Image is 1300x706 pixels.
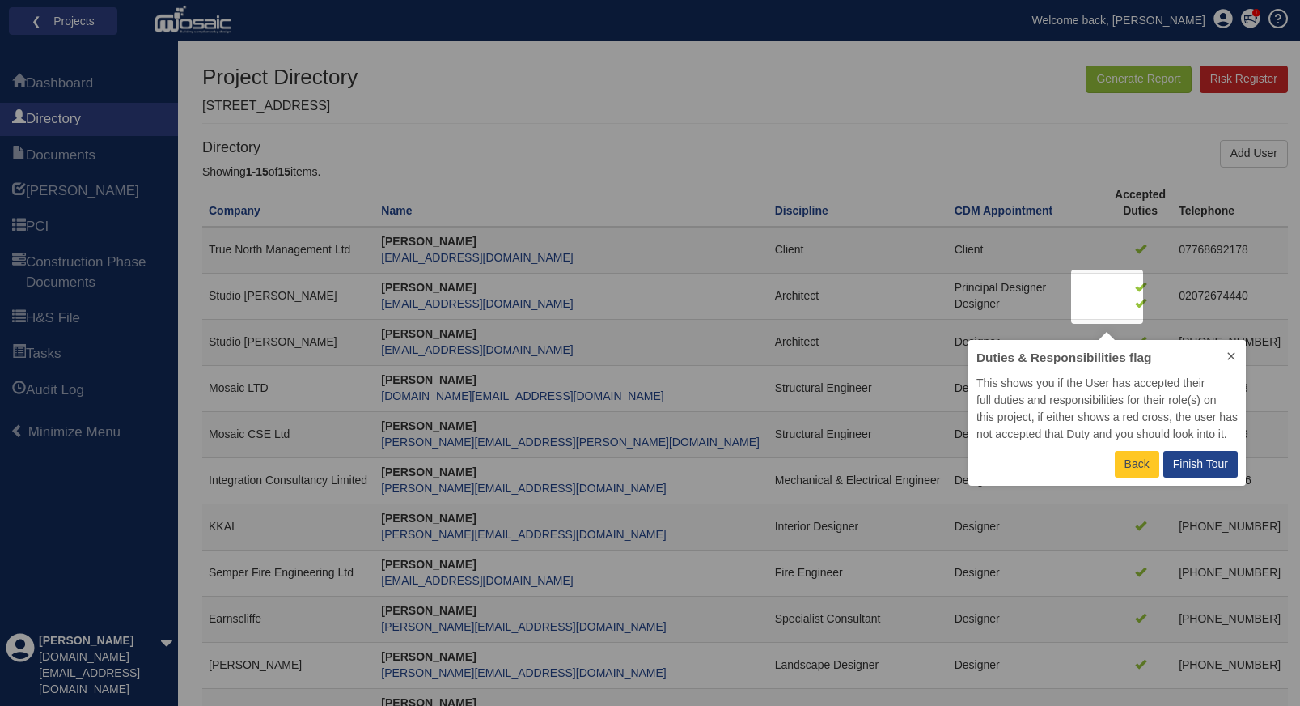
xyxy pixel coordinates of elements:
[1231,633,1288,694] iframe: Chat
[26,109,81,129] span: Directory
[12,309,26,329] span: H&S File
[12,381,26,401] span: Audit Log
[202,642,375,688] td: [PERSON_NAME]
[775,243,804,256] span: Client
[1086,66,1191,93] button: Generate Report
[381,604,476,617] strong: [PERSON_NAME]
[381,574,573,587] a: [EMAIL_ADDRESS][DOMAIN_NAME]
[381,373,476,386] strong: [PERSON_NAME]
[12,218,26,237] span: PCI
[246,165,269,178] b: 1-15
[381,204,412,217] a: Name
[381,327,476,340] strong: [PERSON_NAME]
[381,466,476,478] strong: [PERSON_NAME]
[1172,320,1288,366] td: [PHONE_NUMBER]
[955,427,1000,440] span: Designer
[28,424,121,440] span: Minimize Menu
[775,520,859,533] span: Interior Designer
[202,66,358,89] h1: Project Directory
[202,140,1288,156] h4: Directory
[1172,181,1288,227] th: Telephone
[202,366,375,412] td: Mosaic LTD
[381,528,666,541] a: [PERSON_NAME][EMAIL_ADDRESS][DOMAIN_NAME]
[202,227,375,273] td: True North Management Ltd
[381,343,573,356] a: [EMAIL_ADDRESS][DOMAIN_NAME]
[202,320,375,366] td: Studio [PERSON_NAME]
[12,147,26,166] span: Documents
[381,389,663,402] a: [DOMAIN_NAME][EMAIL_ADDRESS][DOMAIN_NAME]
[12,253,26,293] span: Construction Phase Documents
[26,308,80,328] span: H&S File
[381,558,476,571] strong: [PERSON_NAME]
[202,458,375,504] td: Integration Consultancy Limited
[955,381,1000,394] span: Designer
[209,204,260,217] a: Company
[775,204,828,217] a: Discipline
[11,424,24,438] span: Minimize Menu
[12,182,26,202] span: HARI
[26,146,95,165] span: Documents
[775,658,879,671] span: Landscape Designer
[39,649,160,698] div: [DOMAIN_NAME][EMAIL_ADDRESS][DOMAIN_NAME]
[775,427,872,440] span: Structural Engineer
[381,297,573,310] a: [EMAIL_ADDRESS][DOMAIN_NAME]
[277,165,290,178] b: 15
[381,251,573,264] a: [EMAIL_ADDRESS][DOMAIN_NAME]
[26,74,93,93] span: Dashboard
[26,181,139,201] span: HARI
[955,204,1053,217] a: CDM Appointment
[775,566,843,579] span: Fire Engineer
[381,419,476,432] strong: [PERSON_NAME]
[955,520,1000,533] span: Designer
[202,596,375,642] td: Earnscliffe
[955,281,1047,294] span: Principal Designer
[1172,274,1288,320] td: 02072674440
[202,164,1288,181] div: Showing of items.
[1020,8,1217,32] a: Welcome back, [PERSON_NAME]
[1220,140,1288,168] a: Add User
[381,235,476,248] strong: [PERSON_NAME]
[26,217,49,236] span: PCI
[381,666,666,679] a: [PERSON_NAME][EMAIL_ADDRESS][DOMAIN_NAME]
[6,633,35,698] div: Profile
[202,274,375,320] td: Studio [PERSON_NAME]
[955,297,1000,310] span: Designer
[775,612,881,625] span: Specialist Consultant
[12,110,26,130] span: Directory
[202,504,375,551] td: KKAI
[26,253,166,292] span: Construction Phase Documents
[775,335,819,348] span: Architect
[955,474,1000,487] span: Designer
[39,633,160,649] div: [PERSON_NAME]
[955,612,1000,625] span: Designer
[1200,66,1288,93] a: Risk Register
[1172,596,1288,642] td: [PHONE_NUMBER]
[775,289,819,302] span: Architect
[1172,642,1288,688] td: [PHONE_NUMBER]
[26,344,61,364] span: Tasks
[381,650,476,663] strong: [PERSON_NAME]
[154,4,235,36] img: logo_white.png
[955,243,984,256] span: Client
[12,345,26,364] span: Tasks
[381,436,760,449] a: [PERSON_NAME][EMAIL_ADDRESS][PERSON_NAME][DOMAIN_NAME]
[19,11,107,32] a: ❮ Projects
[202,412,375,458] td: Mosaic CSE Ltd
[1172,504,1288,551] td: [PHONE_NUMBER]
[1172,550,1288,596] td: [PHONE_NUMBER]
[381,620,666,633] a: [PERSON_NAME][EMAIL_ADDRESS][DOMAIN_NAME]
[202,550,375,596] td: Semper Fire Engineering Ltd
[775,381,872,394] span: Structural Engineer
[381,281,476,294] strong: [PERSON_NAME]
[26,381,84,400] span: Audit Log
[381,482,666,495] a: [PERSON_NAME][EMAIL_ADDRESS][DOMAIN_NAME]
[12,74,26,94] span: Dashboard
[955,335,1000,348] span: Designer
[955,566,1000,579] span: Designer
[381,512,476,525] strong: [PERSON_NAME]
[775,474,941,487] span: Mechanical & Electrical Engineer
[202,97,358,116] p: [STREET_ADDRESS]
[1108,181,1172,227] th: Accepted Duties
[1172,227,1288,273] td: 07768692178
[955,658,1000,671] span: Designer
